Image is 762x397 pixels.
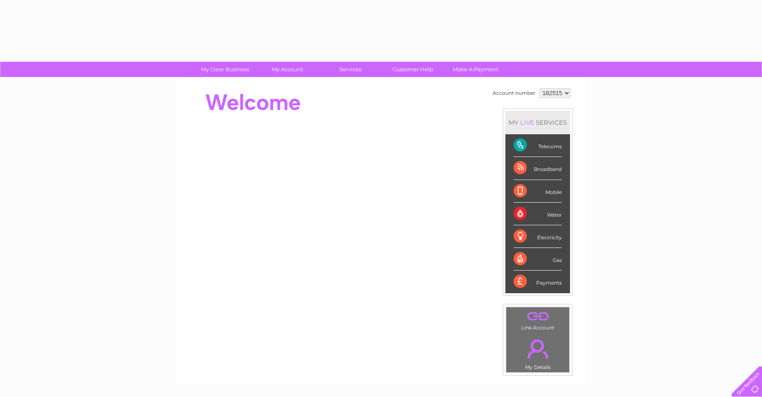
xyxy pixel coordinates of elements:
div: Electricity [514,225,562,248]
div: Broadband [514,157,562,180]
a: . [508,334,567,363]
div: MY SERVICES [505,111,570,134]
a: Services [316,62,384,77]
div: Gas [514,248,562,271]
div: Mobile [514,180,562,203]
div: Payments [514,271,562,293]
td: Account number [491,86,538,100]
div: Water [514,203,562,225]
a: . [508,309,567,324]
a: Customer Help [379,62,447,77]
td: My Details [506,332,570,373]
td: Link Account [506,307,570,333]
div: LIVE [519,119,536,126]
div: Telecoms [514,134,562,157]
a: My Account [254,62,322,77]
a: My Clear Business [191,62,259,77]
a: Make A Payment [442,62,510,77]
